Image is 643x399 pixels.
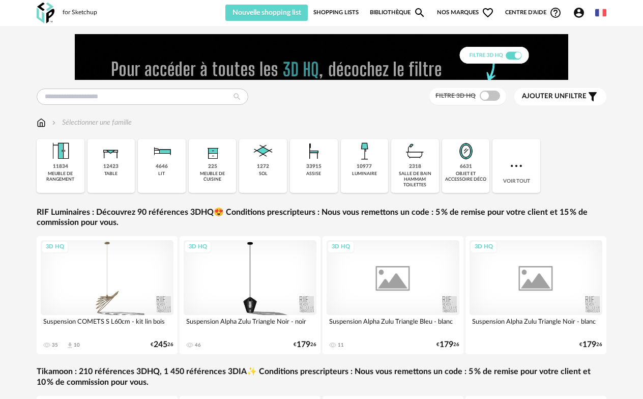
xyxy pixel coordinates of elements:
div: 6631 [460,163,472,170]
button: Ajouter unfiltre Filter icon [514,88,606,105]
span: Magnify icon [414,7,426,19]
img: Salle%20de%20bain.png [403,139,427,163]
span: Help Circle Outline icon [549,7,562,19]
div: lit [158,171,165,177]
span: Centre d'aideHelp Circle Outline icon [505,7,562,19]
span: Nos marques [437,5,494,21]
div: for Sketchup [63,9,97,17]
span: filtre [522,92,587,101]
div: € 26 [436,341,459,348]
img: fr [595,7,606,18]
span: 179 [440,341,453,348]
div: 1272 [257,163,269,170]
img: svg+xml;base64,PHN2ZyB3aWR0aD0iMTYiIGhlaWdodD0iMTYiIHZpZXdCb3g9IjAgMCAxNiAxNiIgZmlsbD0ibm9uZSIgeG... [50,118,58,128]
img: Miroir.png [454,139,478,163]
div: assise [306,171,321,177]
img: Sol.png [251,139,275,163]
div: 10 [74,342,80,348]
img: Luminaire.png [352,139,376,163]
span: Filter icon [587,91,599,103]
span: Filtre 3D HQ [435,93,476,99]
span: 179 [582,341,596,348]
a: Tikamoon : 210 références 3DHQ, 1 450 références 3DIA✨ Conditions prescripteurs : Nous vous remet... [37,366,606,388]
div: luminaire [352,171,377,177]
div: objet et accessoire déco [445,171,487,183]
div: 3D HQ [470,241,498,253]
div: Voir tout [492,139,540,193]
div: sol [259,171,268,177]
a: RIF Luminaires : Découvrez 90 références 3DHQ😍 Conditions prescripteurs : Nous vous remettons un ... [37,207,606,229]
div: 33915 [306,163,322,170]
img: more.7b13dc1.svg [508,158,524,174]
div: Suspension Alpha Zulu Triangle Noir - noir [184,315,316,335]
div: 46 [195,342,201,348]
img: svg+xml;base64,PHN2ZyB3aWR0aD0iMTYiIGhlaWdodD0iMTciIHZpZXdCb3g9IjAgMCAxNiAxNyIgZmlsbD0ibm9uZSIgeG... [37,118,46,128]
span: 245 [154,341,167,348]
div: 11 [338,342,344,348]
div: 3D HQ [327,241,355,253]
img: Table.png [99,139,123,163]
div: € 26 [294,341,316,348]
span: Heart Outline icon [482,7,494,19]
a: BibliothèqueMagnify icon [370,5,426,21]
div: 4646 [156,163,168,170]
div: Sélectionner une famille [50,118,132,128]
button: Nouvelle shopping list [225,5,308,21]
a: 3D HQ Suspension COMETS S L60cm - kit lin bois 35 Download icon 10 €24526 [37,236,178,354]
div: Suspension Alpha Zulu Triangle Bleu - blanc [327,315,459,335]
img: OXP [37,3,54,23]
div: 3D HQ [41,241,69,253]
div: 10977 [357,163,372,170]
div: € 26 [151,341,173,348]
a: 3D HQ Suspension Alpha Zulu Triangle Bleu - blanc 11 €17926 [323,236,463,354]
div: 11834 [53,163,68,170]
div: 2318 [409,163,421,170]
span: Account Circle icon [573,7,585,19]
span: Ajouter un [522,93,565,100]
div: 12423 [103,163,119,170]
div: 225 [208,163,217,170]
a: 3D HQ Suspension Alpha Zulu Triangle Noir - noir 46 €17926 [180,236,320,354]
span: Nouvelle shopping list [232,9,301,16]
span: 179 [297,341,310,348]
div: table [104,171,118,177]
img: Rangement.png [200,139,225,163]
img: Meuble%20de%20rangement.png [48,139,73,163]
div: 3D HQ [184,241,212,253]
img: Assise.png [302,139,326,163]
a: Shopping Lists [313,5,359,21]
img: Literie.png [150,139,174,163]
div: meuble de rangement [40,171,81,183]
a: 3D HQ Suspension Alpha Zulu Triangle Noir - blanc €17926 [465,236,606,354]
div: Suspension COMETS S L60cm - kit lin bois [41,315,173,335]
div: salle de bain hammam toilettes [394,171,436,188]
span: Account Circle icon [573,7,590,19]
div: € 26 [579,341,602,348]
span: Download icon [66,341,74,349]
div: Suspension Alpha Zulu Triangle Noir - blanc [470,315,602,335]
div: 35 [52,342,58,348]
img: FILTRE%20HQ%20NEW_V1%20(4).gif [75,34,568,80]
div: meuble de cuisine [192,171,233,183]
